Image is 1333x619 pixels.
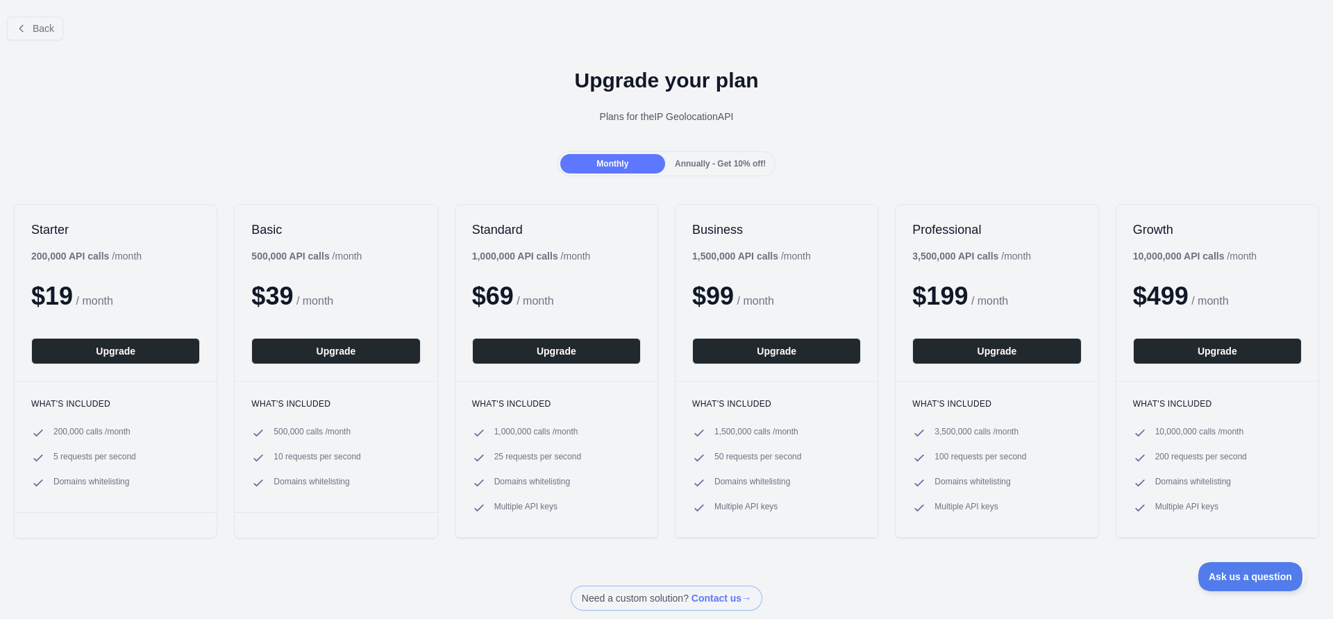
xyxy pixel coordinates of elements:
span: $ 199 [912,282,968,310]
span: $ 99 [692,282,734,310]
h2: Professional [912,221,1081,238]
b: 1,500,000 API calls [692,251,778,262]
div: / month [912,249,1031,263]
h2: Standard [472,221,641,238]
h2: Business [692,221,861,238]
div: / month [472,249,591,263]
div: / month [692,249,811,263]
b: 1,000,000 API calls [472,251,558,262]
b: 3,500,000 API calls [912,251,998,262]
iframe: Toggle Customer Support [1198,562,1305,591]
